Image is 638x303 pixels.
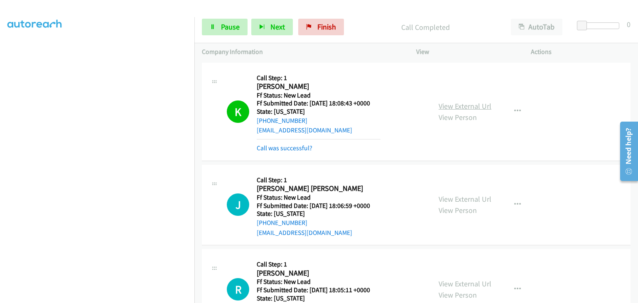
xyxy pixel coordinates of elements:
p: View [416,47,516,57]
a: [EMAIL_ADDRESS][DOMAIN_NAME] [257,229,352,237]
h5: State: [US_STATE] [257,108,380,116]
a: View External Url [439,279,491,288]
span: Next [270,22,285,32]
h1: K [227,100,249,123]
button: Next [251,19,293,35]
h5: Ff Submitted Date: [DATE] 18:08:43 +0000 [257,99,380,108]
p: Company Information [202,47,401,57]
h5: Call Step: 1 [257,260,380,269]
h5: Ff Status: New Lead [257,91,380,100]
a: [EMAIL_ADDRESS][DOMAIN_NAME] [257,126,352,134]
h5: Ff Status: New Lead [257,278,380,286]
iframe: Resource Center [614,118,638,184]
a: Call was successful? [257,144,312,152]
span: Finish [317,22,336,32]
h2: [PERSON_NAME] [257,269,380,278]
h5: Ff Status: New Lead [257,193,380,202]
h5: Ff Submitted Date: [DATE] 18:06:59 +0000 [257,202,380,210]
a: View External Url [439,101,491,111]
h1: J [227,193,249,216]
h5: Ff Submitted Date: [DATE] 18:05:11 +0000 [257,286,380,294]
p: Call Completed [355,22,496,33]
p: Actions [531,47,631,57]
a: View Person [439,205,477,215]
h5: Call Step: 1 [257,74,380,82]
h5: State: [US_STATE] [257,294,380,303]
a: View External Url [439,194,491,204]
h5: State: [US_STATE] [257,210,380,218]
h1: R [227,278,249,301]
button: AutoTab [511,19,562,35]
h2: [PERSON_NAME] [257,82,380,91]
a: View Person [439,290,477,300]
h2: [PERSON_NAME] [PERSON_NAME] [257,184,380,193]
span: Pause [221,22,240,32]
a: View Person [439,112,477,122]
div: The call is yet to be attempted [227,193,249,216]
div: Delay between calls (in seconds) [581,22,619,29]
div: 0 [627,19,631,30]
a: [PHONE_NUMBER] [257,219,307,227]
a: Finish [298,19,344,35]
a: [PHONE_NUMBER] [257,117,307,125]
a: Pause [202,19,248,35]
div: The call is yet to be attempted [227,278,249,301]
h5: Call Step: 1 [257,176,380,184]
